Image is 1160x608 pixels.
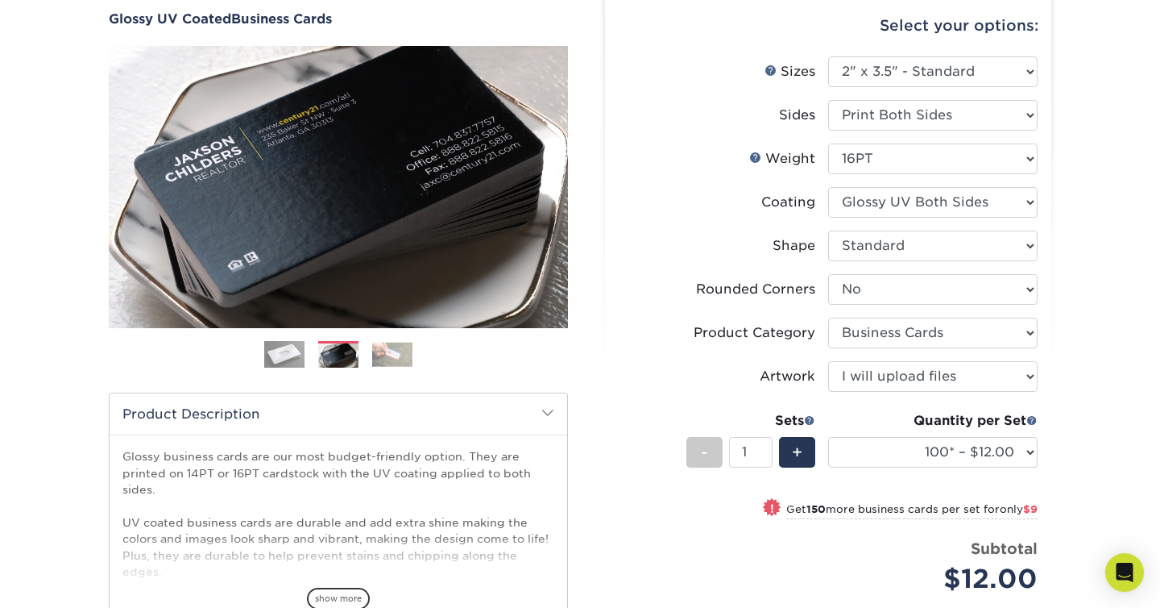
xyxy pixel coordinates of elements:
h1: Business Cards [109,11,568,27]
div: Quantity per Set [828,411,1038,431]
a: Glossy UV CoatedBusiness Cards [109,11,568,27]
h2: Product Description [110,394,567,435]
img: Business Cards 03 [372,342,412,367]
div: Sets [686,411,815,431]
div: Open Intercom Messenger [1105,553,1144,592]
div: Sides [779,106,815,125]
div: Sizes [764,62,815,81]
div: Rounded Corners [696,280,815,299]
div: Weight [749,149,815,169]
div: Shape [773,236,815,256]
div: Product Category [694,323,815,343]
img: Business Cards 01 [264,335,304,375]
div: Coating [761,193,815,212]
div: Artwork [760,367,815,386]
span: + [792,440,802,464]
strong: Subtotal [971,539,1038,557]
span: $9 [1023,503,1038,515]
span: ! [770,500,774,517]
span: only [1000,503,1038,515]
span: Glossy UV Coated [109,11,231,27]
div: $12.00 [840,560,1038,598]
small: Get more business cards per set for [786,503,1038,519]
strong: 150 [806,503,826,515]
img: Glossy UV Coated 02 [109,28,568,346]
span: - [701,440,708,464]
img: Business Cards 02 [318,342,358,370]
